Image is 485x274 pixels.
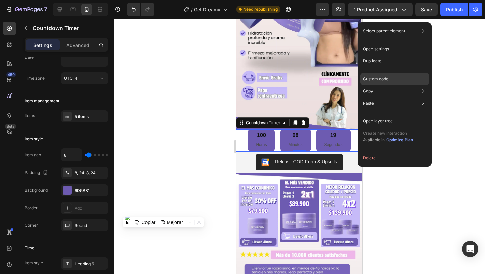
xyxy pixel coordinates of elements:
div: 6D5BB1 [75,188,106,194]
div: Beta [5,124,16,129]
div: Time zone [25,75,45,81]
button: UTC-4 [61,72,108,84]
button: Publish [440,3,468,16]
p: Duplicate [363,58,381,64]
button: 7 [3,3,50,16]
div: Open Intercom Messenger [462,241,478,257]
div: Item style [25,136,43,142]
iframe: Design area [236,19,362,274]
div: Undo/Redo [127,3,154,16]
span: 1 product assigned [354,6,397,13]
p: Settings [33,42,52,49]
div: Time [25,245,34,251]
span: Need republishing [243,6,278,12]
p: Paste [363,100,374,106]
div: Item style [25,260,43,266]
div: Add... [75,205,106,211]
div: Background [25,187,48,193]
div: Publish [446,6,463,13]
span: Get Dreamy [194,6,220,13]
button: Delete [360,152,429,164]
span: UTC-4 [64,76,77,81]
button: 1 product assigned [348,3,413,16]
div: 5 items [75,114,106,120]
button: Optimize Plan [386,137,413,143]
p: Create new interaction [363,130,413,137]
div: Item management [25,98,59,104]
div: Round [75,223,106,229]
div: 450 [6,72,16,77]
input: Auto [61,149,82,161]
div: Padding [25,168,50,177]
p: Open settings [363,46,389,52]
button: Save [415,3,438,16]
span: Available in [363,137,385,142]
div: Heading 6 [75,261,106,267]
p: Custom code [363,76,388,82]
div: 8, 24, 8, 24 [75,170,106,176]
p: 7 [44,5,47,13]
div: Optimize Plan [386,137,413,143]
p: Advanced [66,42,89,49]
div: Border [25,205,38,211]
span: / [191,6,193,13]
div: Date [25,54,34,60]
div: Corner [25,222,38,228]
div: Item gap [25,152,41,158]
span: Save [421,7,432,12]
p: Countdown Timer [33,24,105,32]
div: Items [25,113,35,119]
p: Copy [363,88,373,94]
p: Open layer tree [363,118,393,124]
p: Select parent element [363,28,405,34]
